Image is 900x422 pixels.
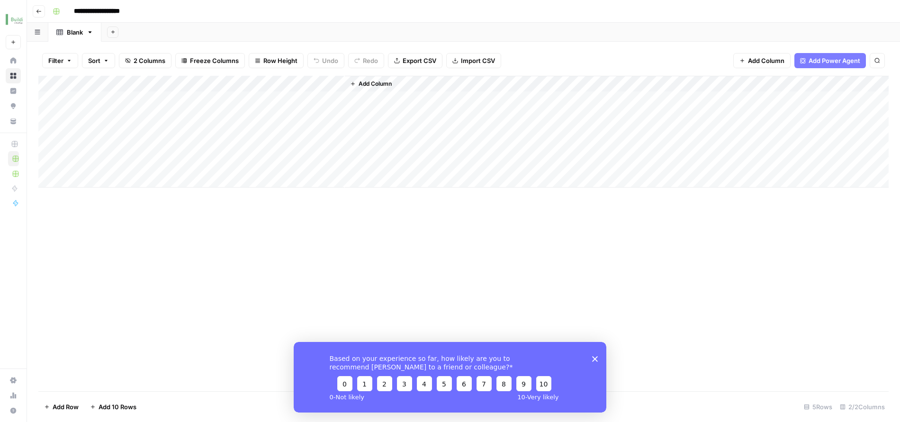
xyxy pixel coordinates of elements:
[461,56,495,65] span: Import CSV
[134,56,165,65] span: 2 Columns
[6,373,21,388] a: Settings
[348,53,384,68] button: Redo
[836,399,889,414] div: 2/2 Columns
[84,399,142,414] button: Add 10 Rows
[6,11,23,28] img: Buildium Logo
[6,53,21,68] a: Home
[446,53,501,68] button: Import CSV
[809,56,860,65] span: Add Power Agent
[53,402,79,412] span: Add Row
[82,53,115,68] button: Sort
[6,68,21,83] a: Browse
[6,114,21,129] a: Your Data
[363,56,378,65] span: Redo
[67,27,83,37] div: Blank
[359,80,392,88] span: Add Column
[403,56,436,65] span: Export CSV
[322,56,338,65] span: Undo
[48,56,63,65] span: Filter
[6,99,21,114] a: Opportunities
[6,83,21,99] a: Insights
[38,399,84,414] button: Add Row
[263,56,297,65] span: Row Height
[800,399,836,414] div: 5 Rows
[388,53,442,68] button: Export CSV
[119,53,171,68] button: 2 Columns
[88,56,100,65] span: Sort
[175,53,245,68] button: Freeze Columns
[42,53,78,68] button: Filter
[48,23,101,42] a: Blank
[346,78,396,90] button: Add Column
[6,8,21,31] button: Workspace: Buildium
[249,53,304,68] button: Row Height
[6,388,21,403] a: Usage
[733,53,791,68] button: Add Column
[190,56,239,65] span: Freeze Columns
[307,53,344,68] button: Undo
[794,53,866,68] button: Add Power Agent
[294,342,606,413] iframe: Survey from AirOps
[99,402,136,412] span: Add 10 Rows
[748,56,784,65] span: Add Column
[6,403,21,418] button: Help + Support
